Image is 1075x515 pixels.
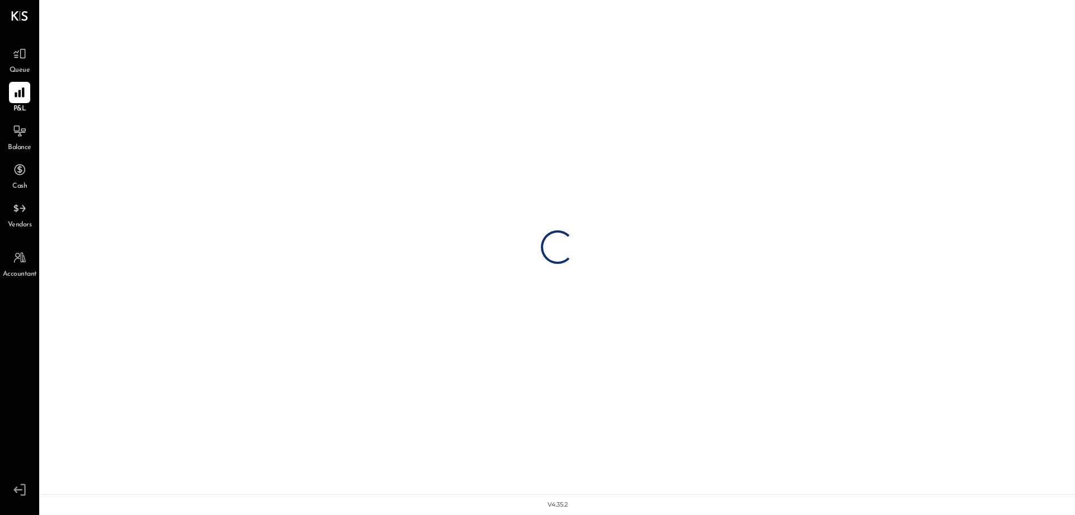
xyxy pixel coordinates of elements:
span: Balance [8,143,31,153]
a: Vendors [1,198,39,230]
span: Cash [12,182,27,192]
a: P&L [1,82,39,114]
a: Balance [1,120,39,153]
span: Vendors [8,220,32,230]
span: P&L [13,104,26,114]
a: Cash [1,159,39,192]
a: Queue [1,43,39,76]
div: v 4.35.2 [548,500,568,509]
span: Accountant [3,270,37,280]
span: Queue [10,66,30,76]
a: Accountant [1,247,39,280]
